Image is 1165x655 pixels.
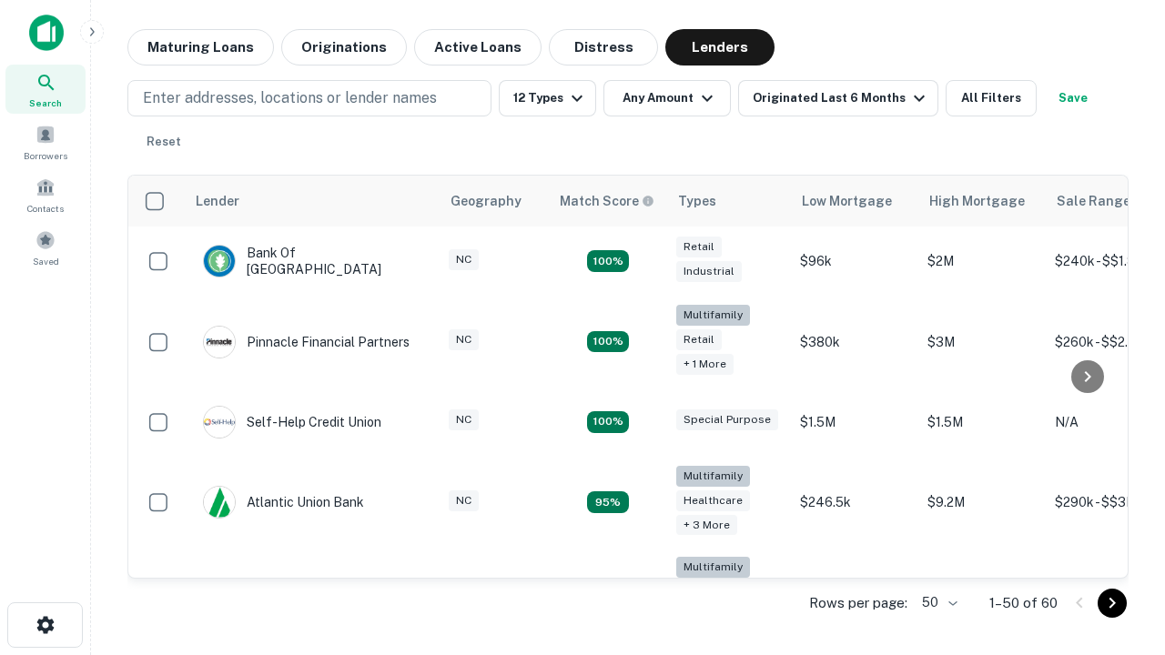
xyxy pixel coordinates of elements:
div: Low Mortgage [802,190,892,212]
div: Originated Last 6 Months [753,87,930,109]
td: $3M [918,296,1046,388]
button: Enter addresses, locations or lender names [127,80,491,116]
div: NC [449,490,479,511]
a: Search [5,65,86,114]
img: picture [204,327,235,358]
div: 50 [915,589,960,616]
div: Atlantic Union Bank [203,486,364,519]
div: NC [449,329,479,350]
div: Retail [676,237,722,257]
div: Bank Of [GEOGRAPHIC_DATA] [203,245,421,277]
div: The Fidelity Bank [203,578,350,610]
div: + 3 more [676,515,737,536]
div: Multifamily [676,466,750,487]
button: Any Amount [603,80,731,116]
div: High Mortgage [929,190,1025,212]
span: Borrowers [24,148,67,163]
div: Matching Properties: 9, hasApolloMatch: undefined [587,491,629,513]
td: $380k [791,296,918,388]
img: picture [204,407,235,438]
div: Pinnacle Financial Partners [203,326,410,358]
button: Maturing Loans [127,29,274,65]
button: Distress [549,29,658,65]
div: Retail [676,329,722,350]
td: $96k [791,227,918,296]
div: Capitalize uses an advanced AI algorithm to match your search with the best lender. The match sco... [560,191,654,211]
th: Lender [185,176,440,227]
div: Self-help Credit Union [203,406,381,438]
div: Multifamily [676,305,750,326]
h6: Match Score [560,191,651,211]
a: Contacts [5,170,86,219]
button: Originations [281,29,407,65]
th: High Mortgage [918,176,1046,227]
span: Search [29,96,62,110]
div: Geography [451,190,522,212]
button: Save your search to get updates of matches that match your search criteria. [1044,80,1102,116]
div: Lender [196,190,239,212]
th: Geography [440,176,549,227]
button: Reset [135,124,193,160]
td: $1.5M [918,388,1046,457]
p: 1–50 of 60 [989,592,1058,614]
div: Healthcare [676,490,750,511]
img: picture [204,487,235,518]
button: Active Loans [414,29,542,65]
span: Saved [33,254,59,268]
div: NC [449,409,479,430]
img: capitalize-icon.png [29,15,64,51]
td: $1.5M [791,388,918,457]
div: Matching Properties: 15, hasApolloMatch: undefined [587,250,629,272]
div: Types [678,190,716,212]
div: Industrial [676,261,742,282]
td: $246.5k [791,457,918,549]
p: Enter addresses, locations or lender names [143,87,437,109]
iframe: Chat Widget [1074,451,1165,539]
img: picture [204,246,235,277]
div: Matching Properties: 17, hasApolloMatch: undefined [587,331,629,353]
td: $3.2M [918,548,1046,640]
div: Matching Properties: 11, hasApolloMatch: undefined [587,411,629,433]
td: $246k [791,548,918,640]
a: Saved [5,223,86,272]
p: Rows per page: [809,592,907,614]
div: Special Purpose [676,409,778,430]
th: Low Mortgage [791,176,918,227]
th: Types [667,176,791,227]
button: 12 Types [499,80,596,116]
span: Contacts [27,201,64,216]
div: Sale Range [1057,190,1130,212]
button: Lenders [665,29,775,65]
th: Capitalize uses an advanced AI algorithm to match your search with the best lender. The match sco... [549,176,667,227]
div: NC [449,249,479,270]
td: $2M [918,227,1046,296]
button: Originated Last 6 Months [738,80,938,116]
button: All Filters [946,80,1037,116]
button: Go to next page [1098,589,1127,618]
div: + 1 more [676,354,734,375]
a: Borrowers [5,117,86,166]
div: Multifamily [676,557,750,578]
td: $9.2M [918,457,1046,549]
